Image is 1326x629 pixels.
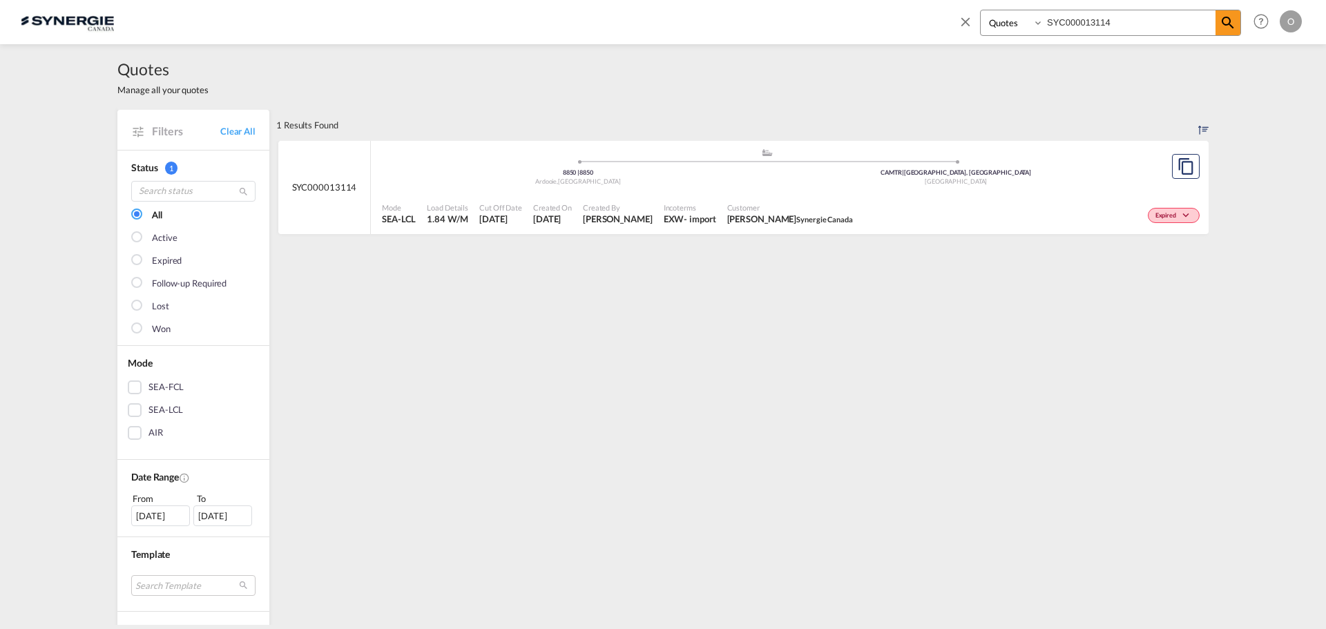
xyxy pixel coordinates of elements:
[131,548,170,560] span: Template
[577,168,579,176] span: |
[925,177,987,185] span: [GEOGRAPHIC_DATA]
[148,426,163,440] div: AIR
[881,168,1031,176] span: CAMTR [GEOGRAPHIC_DATA], [GEOGRAPHIC_DATA]
[583,202,653,213] span: Created By
[1180,212,1196,220] md-icon: icon-chevron-down
[1280,10,1302,32] div: O
[128,426,259,440] md-checkbox: AIR
[131,492,256,526] span: From To [DATE][DATE]
[179,472,190,483] md-icon: Created On
[664,202,716,213] span: Incoterms
[148,380,184,394] div: SEA-FCL
[583,213,653,225] span: Pablo Gomez Saldarriaga
[152,231,177,245] div: Active
[563,168,579,176] span: 8850
[664,213,684,225] div: EXW
[382,202,416,213] span: Mode
[117,58,209,80] span: Quotes
[131,471,179,483] span: Date Range
[152,209,162,222] div: All
[958,14,973,29] md-icon: icon-close
[195,492,256,505] div: To
[292,181,357,193] span: SYC000013114
[727,213,853,225] span: Edouard Doyon Synergie Canada
[131,181,256,202] input: Search status
[759,149,776,156] md-icon: assets/icons/custom/ship-fill.svg
[152,254,182,268] div: Expired
[276,110,338,140] div: 1 Results Found
[152,300,169,313] div: Lost
[1044,10,1215,35] input: Enter Quotation Number
[193,505,252,526] div: [DATE]
[128,380,259,394] md-checkbox: SEA-FCL
[427,202,468,213] span: Load Details
[238,186,249,197] md-icon: icon-magnify
[664,213,716,225] div: EXW import
[165,162,177,175] span: 1
[958,10,980,43] span: icon-close
[579,168,593,176] span: 8850
[479,202,522,213] span: Cut Off Date
[128,403,259,417] md-checkbox: SEA-LCL
[902,168,904,176] span: |
[1249,10,1280,35] div: Help
[131,162,157,173] span: Status
[1220,14,1236,31] md-icon: icon-magnify
[278,141,1209,235] div: SYC000013114 assets/icons/custom/ship-fill.svgassets/icons/custom/roll-o-plane.svgOrigin BelgiumD...
[1172,154,1200,179] button: Copy Quote
[152,277,227,291] div: Follow-up Required
[1215,10,1240,35] span: icon-magnify
[535,177,558,185] span: Ardooie
[152,124,220,139] span: Filters
[117,84,209,96] span: Manage all your quotes
[533,213,572,225] span: 9 Jul 2025
[21,6,114,37] img: 1f56c880d42311ef80fc7dca854c8e59.png
[1178,158,1194,175] md-icon: assets/icons/custom/copyQuote.svg
[727,202,853,213] span: Customer
[131,492,192,505] div: From
[131,161,256,175] div: Status 1
[382,213,416,225] span: SEA-LCL
[1148,208,1200,223] div: Change Status Here
[533,202,572,213] span: Created On
[131,505,190,526] div: [DATE]
[1155,211,1180,221] span: Expired
[220,125,256,137] a: Clear All
[1198,110,1209,140] div: Sort by: Created On
[128,357,153,369] span: Mode
[684,213,715,225] div: - import
[558,177,620,185] span: [GEOGRAPHIC_DATA]
[557,177,558,185] span: ,
[152,322,171,336] div: Won
[148,403,183,417] div: SEA-LCL
[1249,10,1273,33] span: Help
[479,213,522,225] span: 9 Jul 2025
[427,213,468,224] span: 1.84 W/M
[796,215,853,224] span: Synergie Canada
